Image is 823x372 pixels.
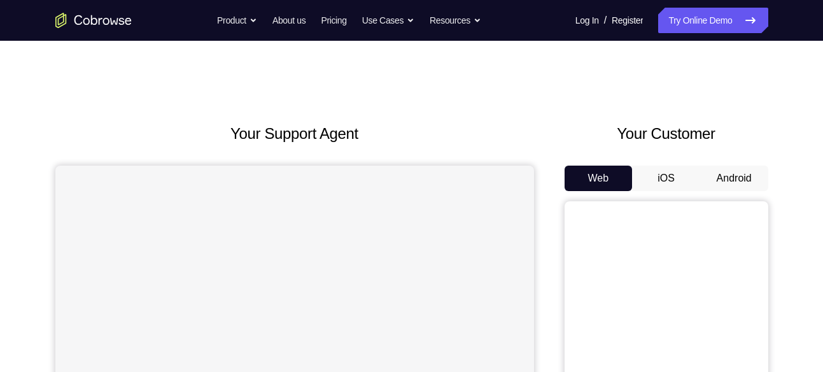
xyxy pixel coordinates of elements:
[430,8,481,33] button: Resources
[604,13,607,28] span: /
[321,8,346,33] a: Pricing
[565,122,768,145] h2: Your Customer
[55,122,534,145] h2: Your Support Agent
[700,166,768,191] button: Android
[272,8,306,33] a: About us
[612,8,643,33] a: Register
[658,8,768,33] a: Try Online Demo
[55,13,132,28] a: Go to the home page
[632,166,700,191] button: iOS
[362,8,414,33] button: Use Cases
[217,8,257,33] button: Product
[565,166,633,191] button: Web
[575,8,599,33] a: Log In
